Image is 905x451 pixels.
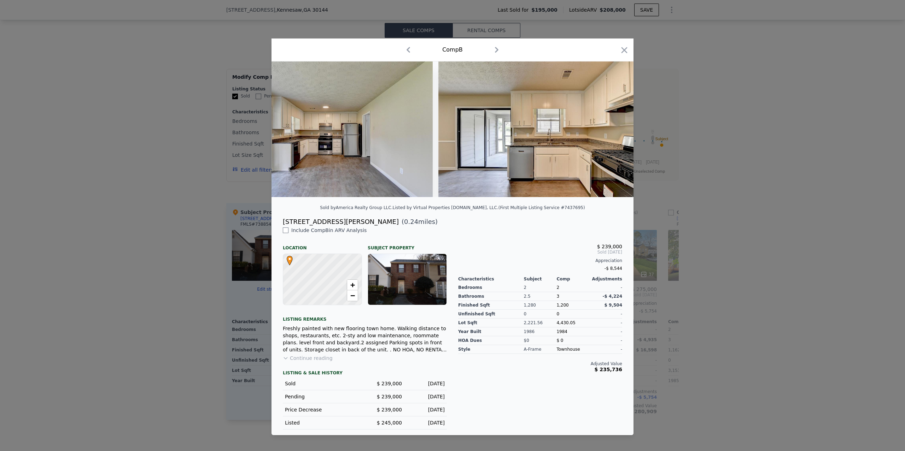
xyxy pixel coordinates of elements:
div: Comp [556,276,589,282]
span: 0.24 [404,218,418,225]
div: - [589,336,622,345]
div: Townhouse [556,345,589,354]
span: $ 9,504 [605,303,622,308]
a: Zoom out [347,290,358,301]
div: Unfinished Sqft [458,310,524,319]
img: Property Img [228,61,432,197]
div: Bathrooms [458,292,524,301]
div: Adjusted Value [458,361,622,367]
div: 1984 [556,327,589,336]
div: Listing remarks [283,311,447,322]
div: - [589,327,622,336]
img: Property Img [438,61,642,197]
div: Comp B [442,46,463,54]
div: $0 [524,336,557,345]
div: Year Built [458,327,524,336]
div: Characteristics [458,276,524,282]
span: − [350,291,355,300]
div: Sold by America Realty Group LLC . [320,205,392,210]
span: 1,200 [556,303,568,308]
div: Subject Property [368,239,447,251]
div: [DATE] [408,380,445,387]
div: Appreciation [458,258,622,263]
div: [DATE] [408,406,445,413]
div: Listed by Virtual Properties [DOMAIN_NAME], LLC. (First Multiple Listing Service #7437695) [393,205,585,210]
div: Freshly painted with new flooring town home. Walking distance to shops, restaurants, etc. 2-sty a... [283,325,447,353]
div: - [589,283,622,292]
span: $ 239,000 [377,381,402,386]
span: 4,430.05 [556,320,575,325]
div: Adjustments [589,276,622,282]
span: $ 239,000 [597,244,622,249]
span: $ 235,736 [595,367,622,372]
div: 1,280 [524,301,557,310]
div: Finished Sqft [458,301,524,310]
div: A-Frame [524,345,557,354]
span: $ 0 [556,338,563,343]
div: 1986 [524,327,557,336]
span: ( miles) [399,217,438,227]
div: 2 [524,283,557,292]
div: LISTING & SALE HISTORY [283,370,447,377]
div: - [589,319,622,327]
div: [DATE] [408,393,445,400]
div: - [589,345,622,354]
div: Location [283,239,362,251]
span: + [350,280,355,289]
span: -$ 8,544 [605,266,622,271]
div: Price Decrease [285,406,359,413]
div: 2,221.56 [524,319,557,327]
div: [DATE] [408,419,445,426]
div: Style [458,345,524,354]
div: Lot Sqft [458,319,524,327]
div: Bedrooms [458,283,524,292]
div: • [285,256,289,260]
span: $ 239,000 [377,407,402,413]
span: $ 245,000 [377,420,402,426]
div: Subject [524,276,557,282]
span: -$ 4,224 [603,294,622,299]
div: HOA Dues [458,336,524,345]
div: 2.5 [524,292,557,301]
div: 3 [556,292,589,301]
span: Sold [DATE] [458,249,622,255]
span: $ 239,000 [377,394,402,399]
a: Zoom in [347,280,358,290]
div: Pending [285,393,359,400]
div: 0 [524,310,557,319]
span: 2 [556,285,559,290]
span: Include Comp B in ARV Analysis [288,227,369,233]
div: Sold [285,380,359,387]
button: Continue reading [283,355,333,362]
div: [STREET_ADDRESS][PERSON_NAME] [283,217,399,227]
span: • [285,254,294,264]
div: Listed [285,419,359,426]
span: 0 [556,311,559,316]
div: - [589,310,622,319]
